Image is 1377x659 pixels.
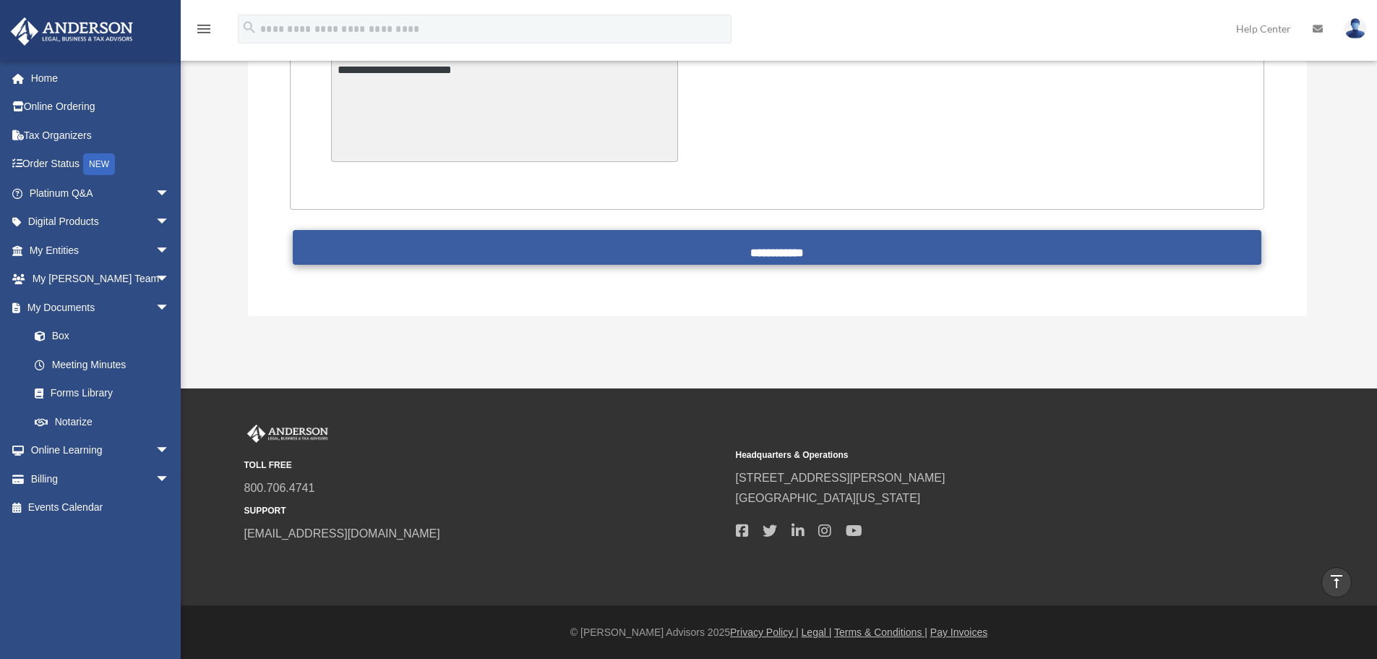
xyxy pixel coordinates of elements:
a: menu [195,25,213,38]
a: Online Ordering [10,93,192,122]
a: Tax Organizers [10,121,192,150]
a: My [PERSON_NAME] Teamarrow_drop_down [10,265,192,294]
a: [EMAIL_ADDRESS][DOMAIN_NAME] [244,527,440,540]
img: Anderson Advisors Platinum Portal [244,425,331,443]
small: SUPPORT [244,503,726,519]
div: © [PERSON_NAME] Advisors 2025 [181,624,1377,642]
a: vertical_align_top [1321,567,1352,598]
a: My Documentsarrow_drop_down [10,293,192,322]
i: search [241,20,257,35]
a: Meeting Minutes [20,350,184,379]
a: [STREET_ADDRESS][PERSON_NAME] [736,472,945,484]
img: Anderson Advisors Platinum Portal [7,17,137,46]
a: 800.706.4741 [244,482,315,494]
a: Home [10,64,192,93]
a: Box [20,322,192,351]
span: arrow_drop_down [155,436,184,466]
small: Headquarters & Operations [736,448,1217,463]
span: arrow_drop_down [155,265,184,294]
i: menu [195,20,213,38]
i: vertical_align_top [1328,573,1345,590]
a: My Entitiesarrow_drop_down [10,236,192,265]
div: NEW [83,153,115,175]
a: Order StatusNEW [10,150,192,179]
a: Privacy Policy | [730,626,799,638]
a: Digital Productsarrow_drop_down [10,208,192,237]
a: [GEOGRAPHIC_DATA][US_STATE] [736,492,921,504]
a: Platinum Q&Aarrow_drop_down [10,179,192,208]
span: arrow_drop_down [155,208,184,237]
span: arrow_drop_down [155,236,184,265]
span: arrow_drop_down [155,293,184,323]
a: Online Learningarrow_drop_down [10,436,192,465]
a: Pay Invoices [930,626,987,638]
small: TOLL FREE [244,458,726,473]
a: Billingarrow_drop_down [10,464,192,493]
span: arrow_drop_down [155,179,184,208]
a: Forms Library [20,379,192,408]
a: Terms & Conditions | [834,626,927,638]
img: User Pic [1344,18,1366,39]
a: Legal | [802,626,832,638]
a: Events Calendar [10,493,192,522]
span: arrow_drop_down [155,464,184,494]
a: Notarize [20,407,192,436]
